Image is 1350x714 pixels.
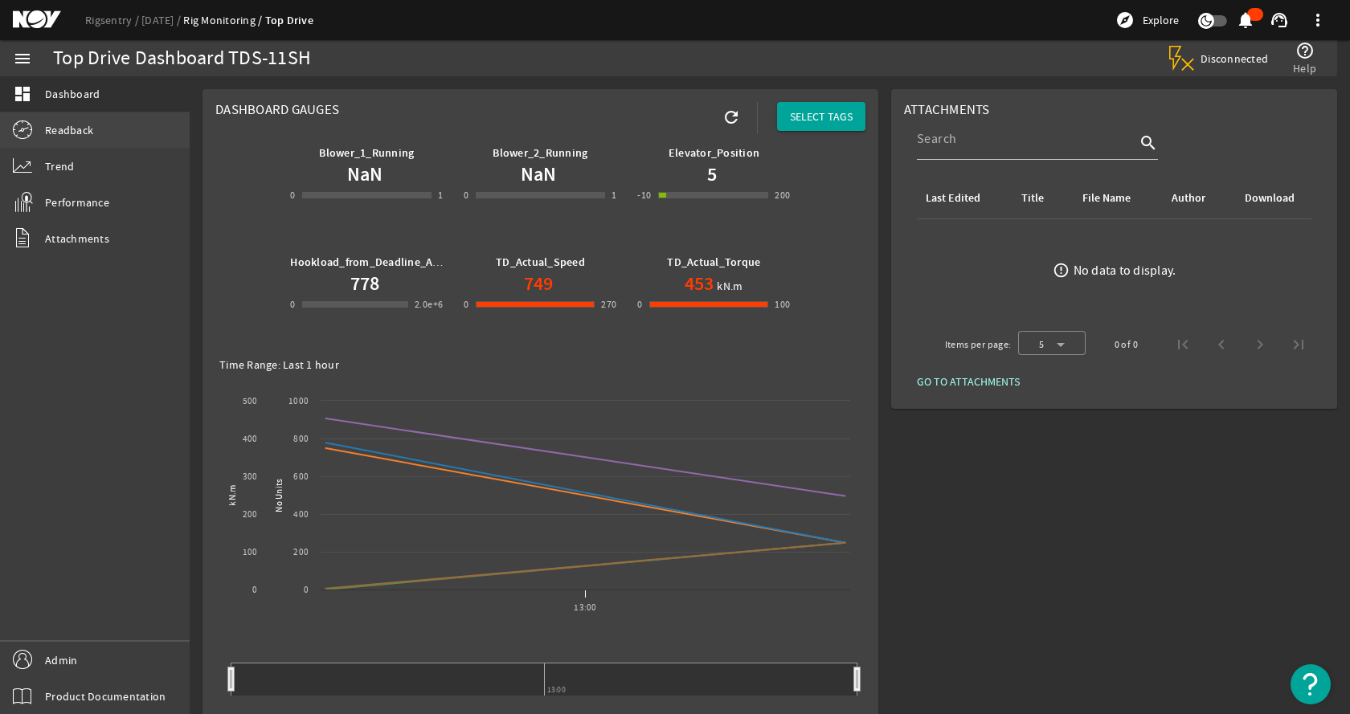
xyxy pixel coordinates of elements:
[1021,190,1044,207] div: Title
[273,479,285,512] text: No Units
[85,13,141,27] a: Rigsentry
[45,688,166,704] span: Product Documentation
[945,337,1012,353] div: Items per page:
[45,231,109,247] span: Attachments
[917,373,1020,390] span: GO TO ATTACHMENTS
[714,278,742,294] span: kN.m
[243,395,258,407] text: 500
[293,546,309,558] text: 200
[415,296,443,312] div: 2.0e+6
[707,161,717,187] h1: 5
[722,108,741,127] mat-icon: refresh
[669,145,759,161] b: Elevator_Position
[288,395,309,407] text: 1000
[304,584,309,596] text: 0
[777,102,865,131] button: SELECT TAGS
[219,357,861,373] div: Time Range: Last 1 hour
[265,13,313,28] a: Top Drive
[601,296,616,312] div: 270
[350,271,379,296] h1: 778
[1053,262,1070,279] mat-icon: error_outline
[904,367,1033,396] button: GO TO ATTACHMENTS
[1074,263,1176,279] div: No data to display.
[1115,10,1135,30] mat-icon: explore
[775,296,790,312] div: 100
[1295,41,1315,60] mat-icon: help_outline
[775,187,790,203] div: 200
[926,190,980,207] div: Last Edited
[493,145,587,161] b: Blower_2_Running
[290,255,461,270] b: Hookload_from_Deadline_Anchor
[637,187,651,203] div: -10
[141,13,183,27] a: [DATE]
[904,101,990,118] span: Attachments
[685,271,714,296] h1: 453
[293,433,309,445] text: 800
[243,546,258,558] text: 100
[1109,7,1185,33] button: Explore
[521,161,556,187] h1: NaN
[574,602,596,614] text: 13:00
[293,508,309,520] text: 400
[1080,190,1149,207] div: File Name
[1169,190,1224,207] div: Author
[1293,60,1316,76] span: Help
[917,129,1135,149] input: Search
[637,296,642,312] div: 0
[293,471,309,483] text: 600
[790,108,853,124] span: SELECT TAGS
[252,584,257,596] text: 0
[13,49,32,68] mat-icon: menu
[612,187,616,203] div: 1
[667,255,760,270] b: TD_Actual_Torque
[290,187,295,203] div: 0
[319,145,414,161] b: Blower_1_Running
[243,433,258,445] text: 400
[347,161,382,187] h1: NaN
[45,122,93,138] span: Readback
[243,471,258,483] text: 300
[243,508,258,520] text: 200
[1245,190,1295,207] div: Download
[183,13,264,27] a: Rig Monitoring
[464,296,468,312] div: 0
[290,296,295,312] div: 0
[1236,10,1255,30] mat-icon: notifications
[1019,190,1062,207] div: Title
[227,485,239,506] text: kN.m
[1143,12,1179,28] span: Explore
[53,51,311,67] div: Top Drive Dashboard TDS-11SH
[923,190,1000,207] div: Last Edited
[45,86,100,102] span: Dashboard
[45,652,77,668] span: Admin
[45,194,109,210] span: Performance
[13,84,32,104] mat-icon: dashboard
[1082,190,1131,207] div: File Name
[1139,133,1158,153] i: search
[464,187,468,203] div: 0
[1299,1,1337,39] button: more_vert
[215,377,858,626] svg: Chart title
[1115,337,1138,353] div: 0 of 0
[1201,51,1269,66] span: Disconnected
[524,271,553,296] h1: 749
[215,101,339,118] span: Dashboard Gauges
[1291,664,1331,704] button: Open Resource Center
[496,255,585,270] b: TD_Actual_Speed
[438,187,443,203] div: 1
[45,158,74,174] span: Trend
[1270,10,1289,30] mat-icon: support_agent
[1172,190,1205,207] div: Author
